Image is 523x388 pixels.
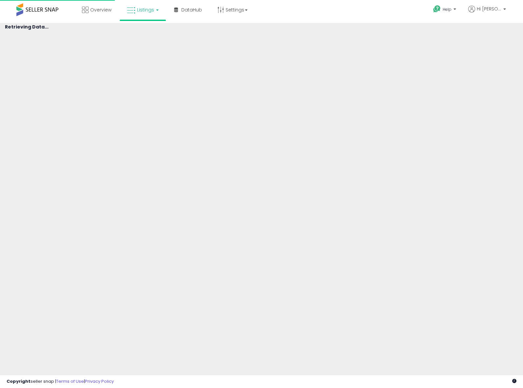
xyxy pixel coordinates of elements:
i: Get Help [433,5,441,13]
span: Hi [PERSON_NAME] [477,6,501,12]
span: DataHub [181,7,202,13]
span: Listings [137,7,154,13]
h4: Retrieving Data... [5,25,518,29]
span: Overview [90,7,111,13]
span: Help [443,7,452,12]
a: Hi [PERSON_NAME] [468,6,506,20]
